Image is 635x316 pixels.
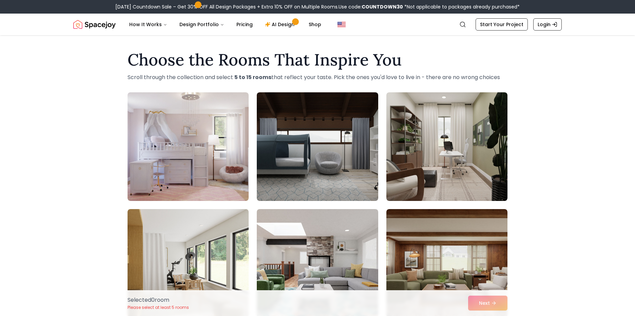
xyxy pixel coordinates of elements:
[259,18,302,31] a: AI Design
[403,3,520,10] span: *Not applicable to packages already purchased*
[128,296,189,304] p: Selected 0 room
[257,92,378,201] img: Room room-2
[128,52,507,68] h1: Choose the Rooms That Inspire You
[339,3,403,10] span: Use code:
[533,18,562,31] a: Login
[128,305,189,310] p: Please select at least 5 rooms
[115,3,520,10] div: [DATE] Countdown Sale – Get 30% OFF All Design Packages + Extra 10% OFF on Multiple Rooms.
[234,73,271,81] strong: 5 to 15 rooms
[128,92,249,201] img: Room room-1
[73,18,116,31] a: Spacejoy
[231,18,258,31] a: Pricing
[386,92,507,201] img: Room room-3
[303,18,327,31] a: Shop
[338,20,346,29] img: United States
[73,18,116,31] img: Spacejoy Logo
[362,3,403,10] b: COUNTDOWN30
[73,14,562,35] nav: Global
[476,18,528,31] a: Start Your Project
[124,18,173,31] button: How It Works
[124,18,327,31] nav: Main
[174,18,230,31] button: Design Portfolio
[128,73,507,81] p: Scroll through the collection and select that reflect your taste. Pick the ones you'd love to liv...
